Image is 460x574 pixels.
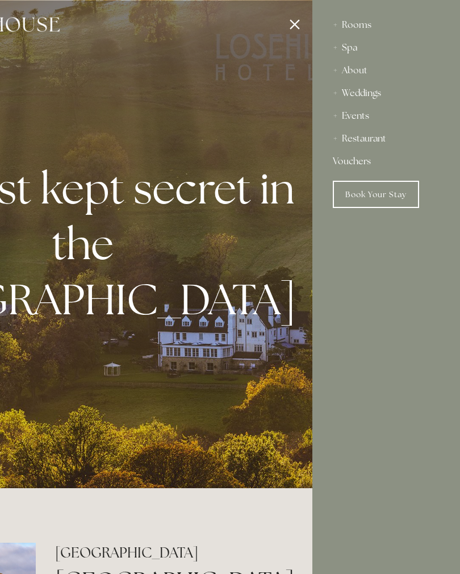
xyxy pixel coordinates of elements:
[333,150,440,173] a: Vouchers
[333,105,440,127] div: Events
[333,59,440,82] div: About
[333,82,440,105] div: Weddings
[333,36,440,59] div: Spa
[333,14,440,36] div: Rooms
[333,181,419,208] a: Book Your Stay
[333,127,440,150] div: Restaurant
